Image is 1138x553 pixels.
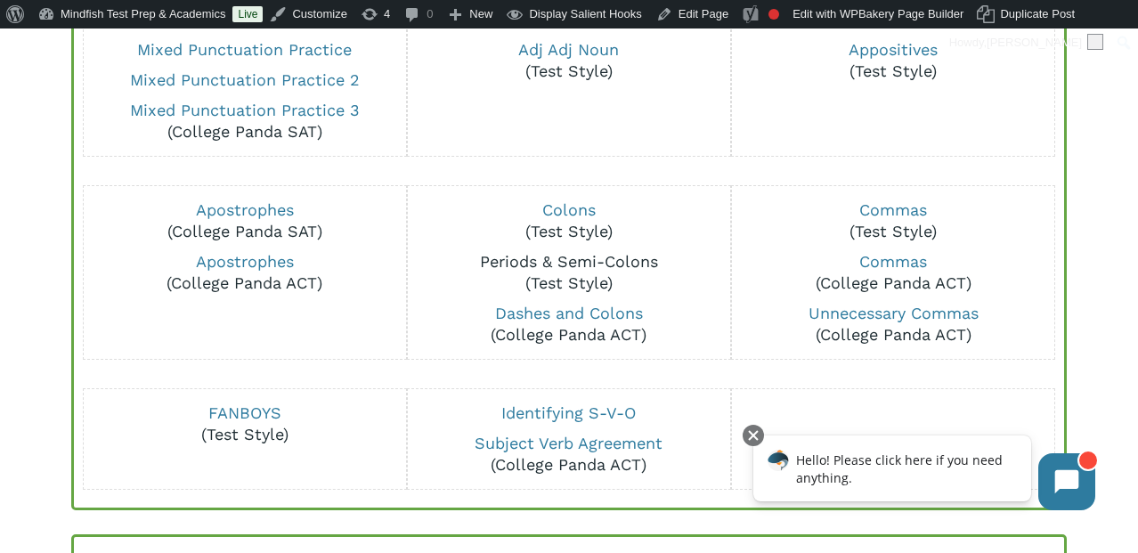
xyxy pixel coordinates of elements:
[480,252,658,271] a: Periods & Semi-Colons
[987,36,1082,49] span: [PERSON_NAME]
[130,101,360,119] a: Mixed Punctuation Practice 3
[495,304,643,322] a: Dashes and Colons
[232,6,263,22] a: Live
[130,70,360,89] a: Mixed Punctuation Practice 2
[418,39,720,82] p: (Test Style)
[196,252,294,271] a: Apostrophes
[418,199,720,242] p: (Test Style)
[943,28,1110,57] a: Howdy,
[735,421,1113,528] iframe: Chatbot
[475,434,662,452] a: Subject Verb Agreement
[93,403,395,445] p: (Test Style)
[418,251,720,294] p: (Test Style)
[208,403,281,422] a: FANBOYS
[518,40,619,59] a: Adj Adj Noun
[418,303,720,346] p: (College Panda ACT)
[859,252,927,271] a: Commas
[742,199,1045,242] p: (Test Style)
[542,200,596,219] a: Colons
[809,304,979,322] a: Unnecessary Commas
[742,251,1045,294] p: (College Panda ACT)
[137,40,352,59] a: Mixed Punctuation Practice
[849,40,938,59] a: Appositives
[742,39,1045,82] p: (Test Style)
[93,199,395,242] p: (College Panda SAT)
[418,433,720,476] p: (College Panda ACT)
[93,251,395,294] p: (College Panda ACT)
[768,9,779,20] div: Focus keyphrase not set
[859,200,927,219] a: Commas
[93,100,395,142] p: (College Panda SAT)
[501,403,636,422] a: Identifying S-V-O
[742,303,1045,346] p: (College Panda ACT)
[196,200,294,219] a: Apostrophes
